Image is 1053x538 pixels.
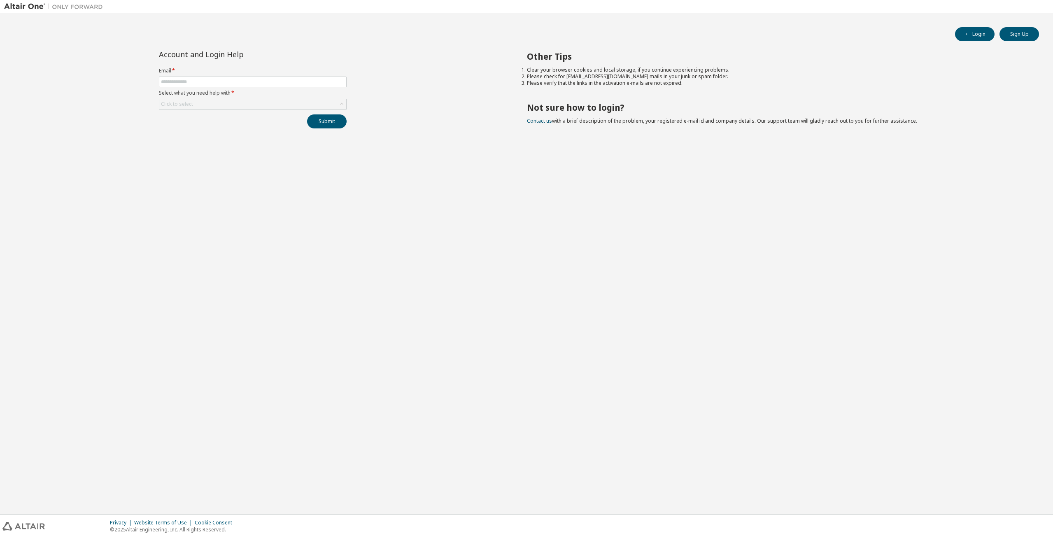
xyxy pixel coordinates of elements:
[527,80,1025,86] li: Please verify that the links in the activation e-mails are not expired.
[159,99,346,109] div: Click to select
[2,522,45,531] img: altair_logo.svg
[110,519,134,526] div: Privacy
[110,526,237,533] p: © 2025 Altair Engineering, Inc. All Rights Reserved.
[527,117,917,124] span: with a brief description of the problem, your registered e-mail id and company details. Our suppo...
[4,2,107,11] img: Altair One
[999,27,1039,41] button: Sign Up
[161,101,193,107] div: Click to select
[527,102,1025,113] h2: Not sure how to login?
[307,114,347,128] button: Submit
[134,519,195,526] div: Website Terms of Use
[527,117,552,124] a: Contact us
[527,67,1025,73] li: Clear your browser cookies and local storage, if you continue experiencing problems.
[527,73,1025,80] li: Please check for [EMAIL_ADDRESS][DOMAIN_NAME] mails in your junk or spam folder.
[159,68,347,74] label: Email
[955,27,995,41] button: Login
[159,90,347,96] label: Select what you need help with
[195,519,237,526] div: Cookie Consent
[159,51,309,58] div: Account and Login Help
[527,51,1025,62] h2: Other Tips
